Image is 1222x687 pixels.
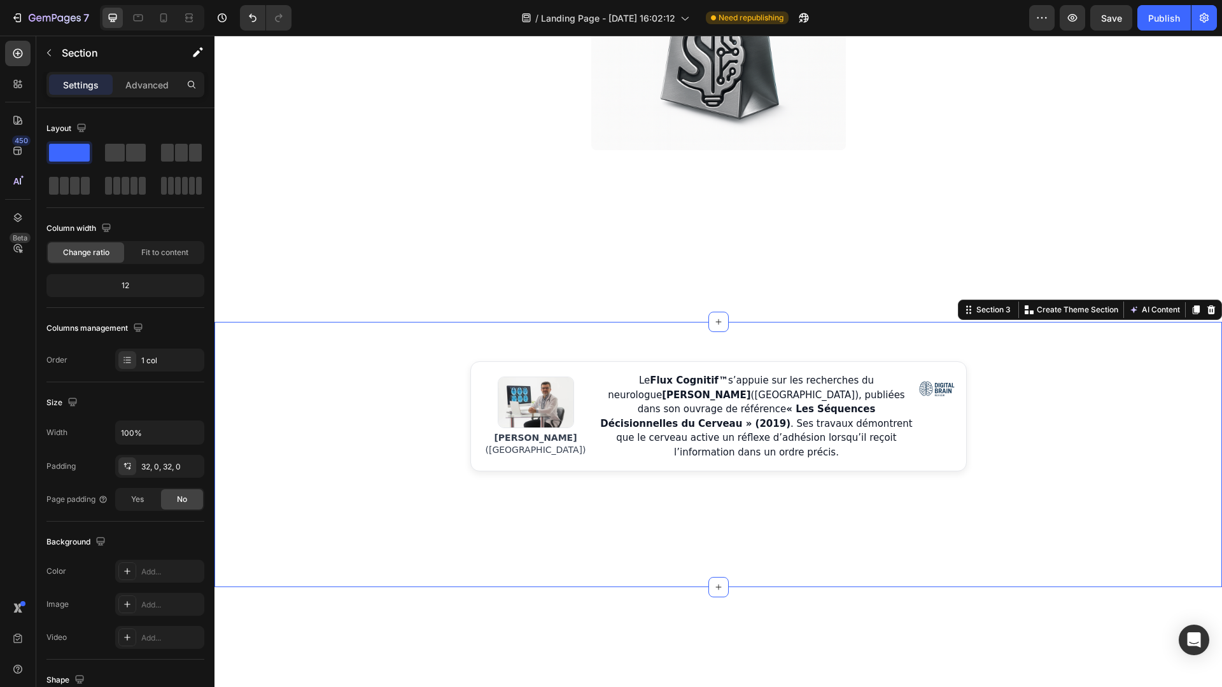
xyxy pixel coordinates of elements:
[62,45,166,60] p: Section
[116,421,204,444] input: Auto
[49,277,202,295] div: 12
[46,320,146,337] div: Columns management
[46,427,67,438] div: Width
[46,566,66,577] div: Color
[1090,5,1132,31] button: Save
[125,78,169,92] p: Advanced
[46,120,89,137] div: Layout
[270,409,371,419] span: ([GEOGRAPHIC_DATA])
[177,494,187,505] span: No
[1179,625,1209,655] div: Open Intercom Messenger
[447,354,536,365] strong: [PERSON_NAME]
[46,599,69,610] div: Image
[63,247,109,258] span: Change ratio
[46,220,114,237] div: Column width
[435,339,514,350] em: Flux Cognitif™
[1137,5,1191,31] button: Publish
[141,599,201,611] div: Add...
[141,566,201,578] div: Add...
[141,247,188,258] span: Fit to content
[131,494,144,505] span: Yes
[12,135,31,146] div: 450
[46,632,67,643] div: Video
[279,397,362,407] strong: [PERSON_NAME]
[912,267,968,282] button: AI Content
[46,494,108,505] div: Page padding
[214,36,1222,687] iframe: Design area
[240,5,291,31] div: Undo/Redo
[141,355,201,366] div: 1 col
[63,78,99,92] p: Settings
[46,354,67,366] div: Order
[83,10,89,25] p: 7
[46,534,108,551] div: Background
[141,632,201,644] div: Add...
[384,338,701,424] p: Le s’appuie sur les recherches du neurologue ([GEOGRAPHIC_DATA]), publiées dans son ouvrage de ré...
[822,268,904,280] p: Create Theme Section
[5,5,95,31] button: 7
[10,233,31,243] div: Beta
[702,334,743,375] img: Badge scientifique
[535,11,538,25] span: /
[1148,11,1180,25] div: Publish
[386,368,661,394] em: « Les Séquences Décisionnelles du Cerveau » (2019)
[719,12,783,24] span: Need republishing
[141,461,201,473] div: 32, 0, 32, 0
[1101,13,1122,24] span: Save
[46,394,80,412] div: Size
[46,461,76,472] div: Padding
[759,268,799,280] div: Section 3
[283,341,360,392] img: Dr. Adrian Keller, neurologue
[541,11,675,25] span: Landing Page - [DATE] 16:02:12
